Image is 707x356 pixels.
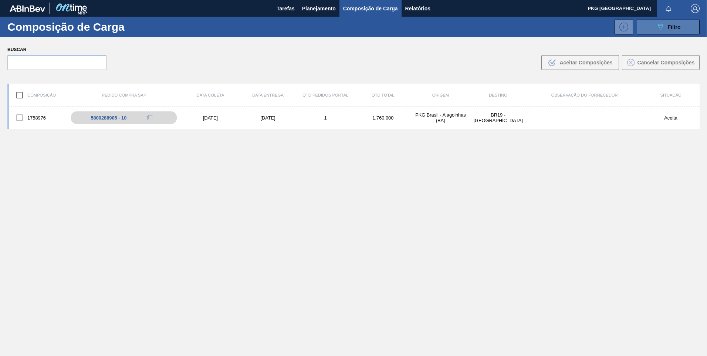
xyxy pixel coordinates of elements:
div: Pedido Compra SAP [67,93,182,97]
button: Notificações [657,3,680,14]
span: Tarefas [277,4,295,13]
span: Planejamento [302,4,336,13]
div: 1758976 [9,110,67,125]
div: 1 [297,115,354,121]
div: [DATE] [182,115,239,121]
span: Filtro [668,24,681,30]
div: Qtd Pedidos Portal [297,93,354,97]
div: 5800288905 - 10 [91,115,126,121]
div: [DATE] [239,115,297,121]
div: Situação [642,93,700,97]
div: Observação do Fornecedor [527,93,642,97]
div: BR19 - Nova Rio [469,112,527,123]
div: Destino [469,93,527,97]
div: PKG Brasil - Alagoinhas (BA) [412,112,470,123]
img: TNhmsLtSVTkK8tSr43FrP2fwEKptu5GPRR3wAAAABJRU5ErkJggg== [10,5,45,12]
label: Buscar [7,44,106,55]
button: Filtro [637,20,700,34]
div: Qtd Total [354,93,412,97]
div: Copiar [142,113,157,122]
span: Composição de Carga [343,4,398,13]
div: Origem [412,93,470,97]
button: Aceitar Composições [541,55,619,70]
div: Nova Composição [611,20,633,34]
div: Composição [9,87,67,103]
span: Relatórios [405,4,430,13]
div: 1.760,000 [354,115,412,121]
div: Data coleta [182,93,239,97]
img: Logout [691,4,700,13]
div: Aceita [642,115,700,121]
h1: Composição de Carga [7,23,129,31]
span: Cancelar Composições [637,60,695,66]
button: Cancelar Composições [622,55,700,70]
span: Aceitar Composições [559,60,612,66]
div: Data Entrega [239,93,297,97]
